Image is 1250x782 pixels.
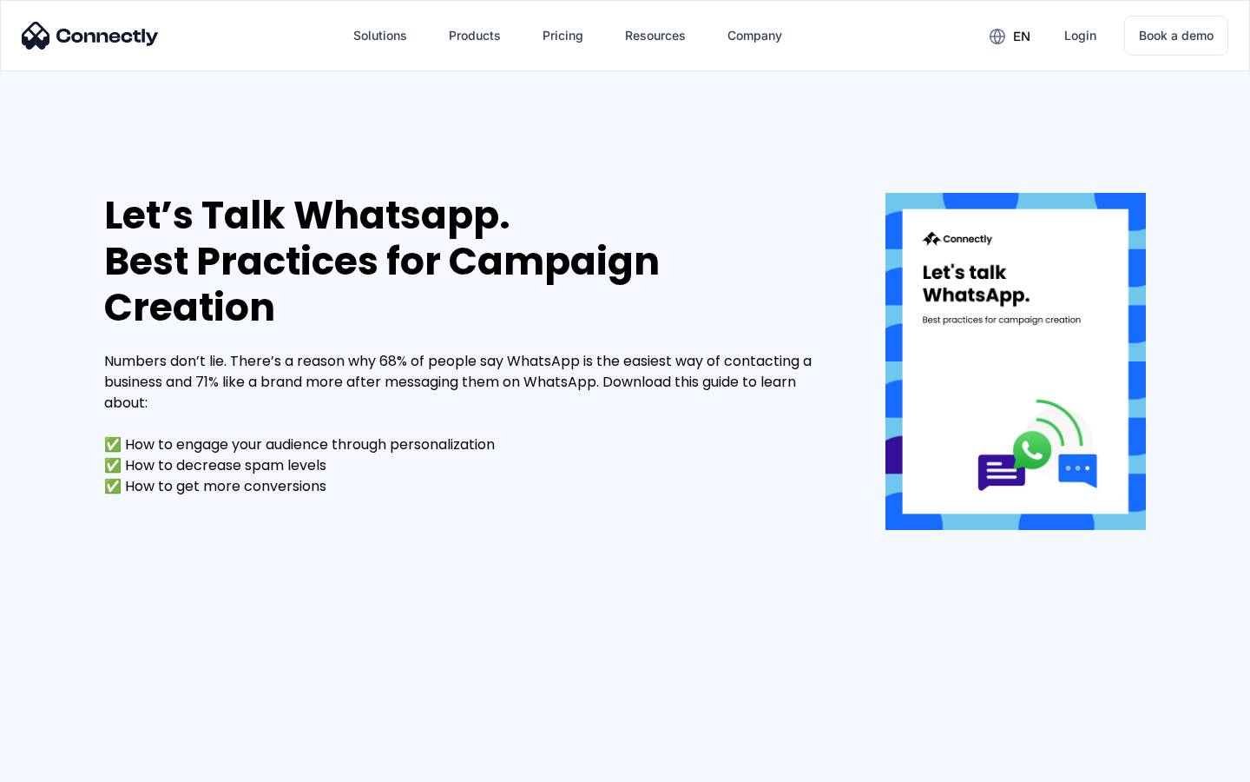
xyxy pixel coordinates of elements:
div: Products [449,23,501,48]
div: Numbers don’t lie. There’s a reason why 68% of people say WhatsApp is the easiest way of contacti... [104,351,833,497]
div: Let’s Talk Whatsapp. Best Practices for Campaign Creation [104,193,833,330]
a: Login [1050,15,1110,56]
div: en [1013,24,1030,49]
div: Pricing [543,23,583,48]
ul: Language list [35,752,104,776]
div: Company [727,23,782,48]
a: Book a demo [1124,16,1228,56]
aside: Language selected: English [17,752,104,776]
div: Resources [625,23,686,48]
a: Pricing [529,15,597,56]
div: Login [1064,23,1096,48]
img: Connectly Logo [22,22,159,50]
div: Solutions [353,23,407,48]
